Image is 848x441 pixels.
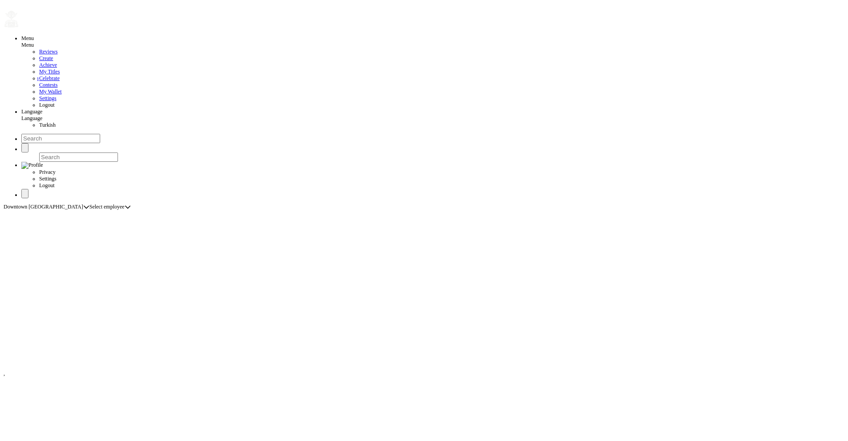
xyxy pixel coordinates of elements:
[39,169,56,175] span: Privacy
[39,152,118,162] input: Search
[39,122,56,128] span: Turkish
[39,55,53,61] a: Create
[4,10,19,28] img: ReviewElf Logo
[39,182,55,188] span: Logout
[39,176,57,182] span: Settings
[39,75,60,81] a: Celebrate
[21,162,43,169] img: Profile
[37,76,39,83] span: 1
[4,4,844,377] body: ,
[21,115,42,121] span: Language
[39,62,57,68] a: Achieve
[39,82,57,88] a: Contests
[83,204,89,210] div: Select a location
[39,48,57,55] a: Reviews
[39,88,61,95] a: My Wallet
[21,35,34,41] a: Menu
[39,68,60,75] a: My Titles
[4,204,83,210] span: Downtown [GEOGRAPHIC_DATA]
[21,42,34,48] span: Menu
[21,134,100,143] input: Search
[21,108,42,115] a: Language
[39,95,57,101] a: Settings
[39,102,55,108] span: Logout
